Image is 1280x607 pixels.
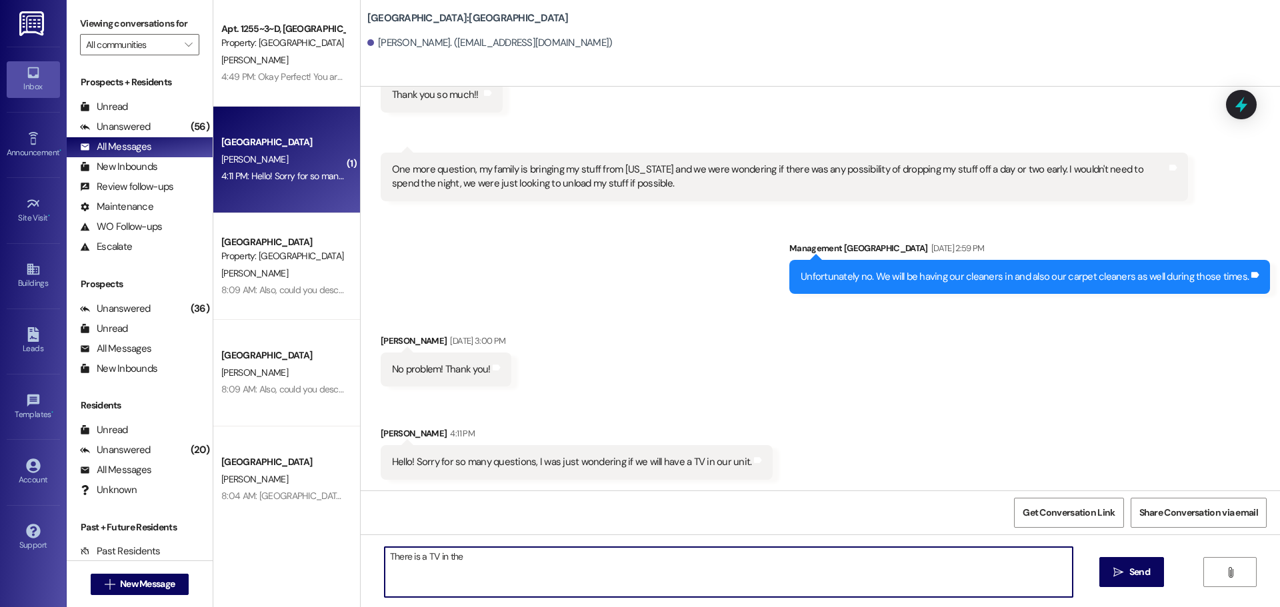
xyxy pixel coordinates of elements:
div: Unread [80,100,128,114]
div: [DATE] 3:00 PM [447,334,505,348]
span: Get Conversation Link [1023,506,1115,520]
div: [DATE] 2:59 PM [928,241,985,255]
span: Share Conversation via email [1139,506,1258,520]
div: [PERSON_NAME] [381,426,773,445]
div: Apt. 1255~3~D, [GEOGRAPHIC_DATA] [221,22,345,36]
div: Unanswered [80,443,151,457]
div: Hello! Sorry for so many questions, I was just wondering if we will have a TV in our unit. [392,455,752,469]
input: All communities [86,34,178,55]
i:  [105,579,115,590]
div: 4:11 PM [447,426,474,440]
div: (20) [187,440,213,460]
div: Past Residents [80,544,161,558]
span: [PERSON_NAME] [221,267,288,279]
span: [PERSON_NAME] [221,54,288,66]
div: New Inbounds [80,362,157,376]
div: Unanswered [80,120,151,134]
img: ResiDesk Logo [19,11,47,36]
div: One more question, my family is bringing my stuff from [US_STATE] and we were wondering if there ... [392,163,1167,191]
span: [PERSON_NAME] [221,473,288,485]
a: Site Visit • [7,193,60,229]
div: (36) [187,299,213,319]
a: Buildings [7,258,60,294]
div: Prospects + Residents [67,75,213,89]
label: Viewing conversations for [80,13,199,34]
div: Thank you so much!! [392,88,479,102]
button: Get Conversation Link [1014,498,1123,528]
div: 8:09 AM: Also, could you describe what color and brand your vacuum was? Because I don't think we ... [221,284,899,296]
span: [PERSON_NAME] [221,366,288,378]
span: Send [1129,565,1150,579]
span: • [51,408,53,417]
div: 4:49 PM: Okay Perfect! You are all set [221,71,366,83]
div: [GEOGRAPHIC_DATA] [221,455,345,469]
a: Account [7,454,60,490]
a: Leads [7,323,60,359]
div: Prospects [67,277,213,291]
div: All Messages [80,140,151,154]
div: All Messages [80,463,151,477]
div: Review follow-ups [80,180,173,194]
div: (56) [187,117,213,137]
div: Past + Future Residents [67,520,213,534]
div: Unknown [80,483,137,497]
div: Unread [80,423,128,437]
textarea: There is a TV in the [385,547,1073,597]
div: Escalate [80,240,132,254]
button: New Message [91,574,189,595]
div: Unfortunately no. We will be having our cleaners in and also our carpet cleaners as well during t... [801,270,1249,284]
div: New Inbounds [80,160,157,174]
i:  [1113,567,1123,578]
div: [PERSON_NAME] [381,334,512,352]
b: [GEOGRAPHIC_DATA]: [GEOGRAPHIC_DATA] [367,11,569,25]
span: [PERSON_NAME] [221,153,288,165]
span: New Message [120,577,175,591]
div: 8:09 AM: Also, could you describe what color and brand your vacuum was? Because I don't think we ... [221,383,899,395]
div: 8:04 AM: [GEOGRAPHIC_DATA][PERSON_NAME], we cannot move you in on the 17th because we are closed ... [221,490,1053,502]
div: [GEOGRAPHIC_DATA] [221,235,345,249]
i:  [185,39,192,50]
div: Residents [67,398,213,412]
div: Unanswered [80,302,151,316]
div: Maintenance [80,200,153,214]
i:  [1225,567,1235,578]
div: [GEOGRAPHIC_DATA] [221,348,345,362]
button: Send [1099,557,1164,587]
div: All Messages [80,342,151,356]
div: Property: [GEOGRAPHIC_DATA] [221,249,345,263]
button: Share Conversation via email [1131,498,1267,528]
div: Property: [GEOGRAPHIC_DATA] [221,36,345,50]
div: 4:11 PM: Hello! Sorry for so many questions, I was just wondering if we will have a TV in our unit. [221,170,582,182]
div: WO Follow-ups [80,220,162,234]
a: Support [7,520,60,556]
div: [GEOGRAPHIC_DATA] [221,135,345,149]
div: No problem! Thank you! [392,362,491,376]
div: Unread [80,322,128,336]
div: Management [GEOGRAPHIC_DATA] [789,241,1270,260]
a: Inbox [7,61,60,97]
span: • [48,211,50,221]
span: • [59,146,61,155]
a: Templates • [7,389,60,425]
div: [PERSON_NAME]. ([EMAIL_ADDRESS][DOMAIN_NAME]) [367,36,613,50]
